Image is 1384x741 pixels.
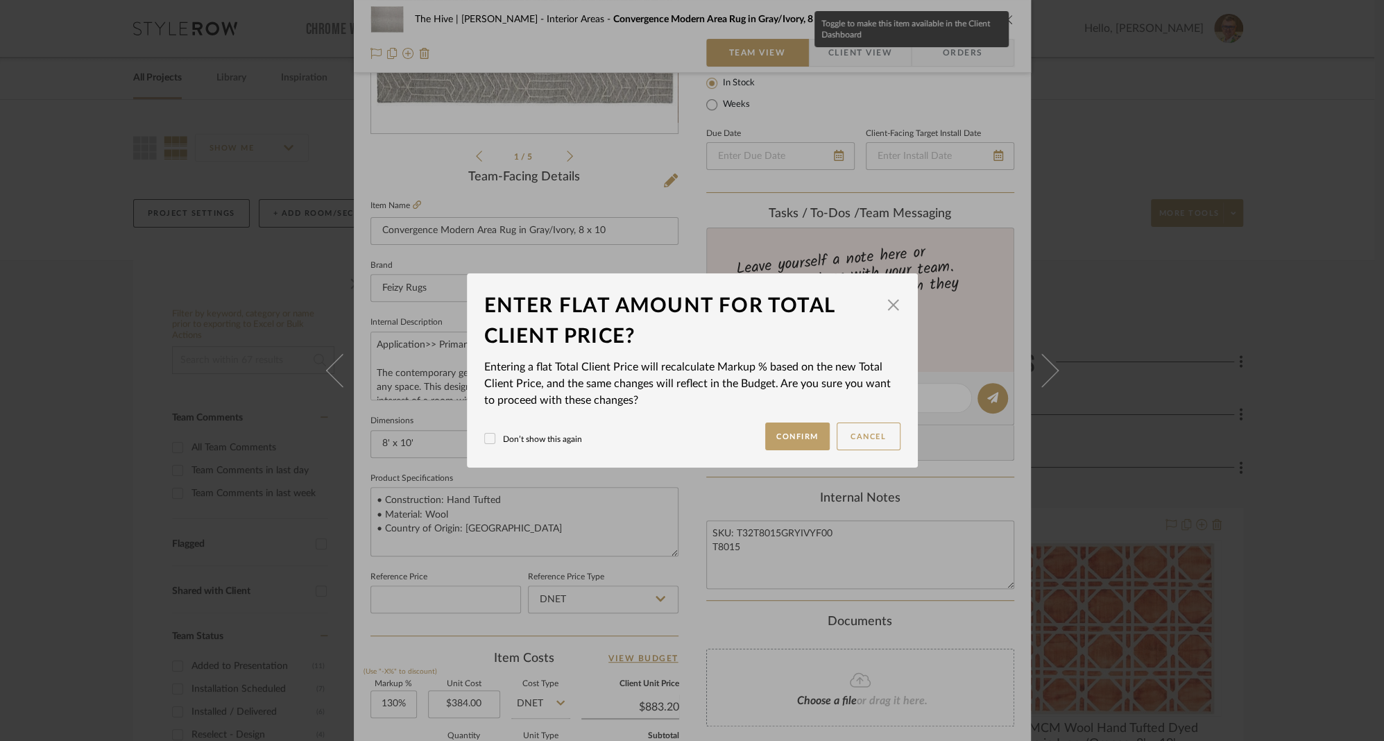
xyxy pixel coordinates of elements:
[880,291,907,318] button: Close
[484,359,900,409] div: Entering a flat Total Client Price will recalculate Markup % based on the new Total Client Price,...
[484,433,582,445] label: Don’t show this again
[484,291,880,352] div: Enter flat amount for total client price?
[837,423,900,450] button: Cancel
[765,423,830,450] button: Confirm
[484,291,900,359] dialog-header: Enter flat amount for total client price?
